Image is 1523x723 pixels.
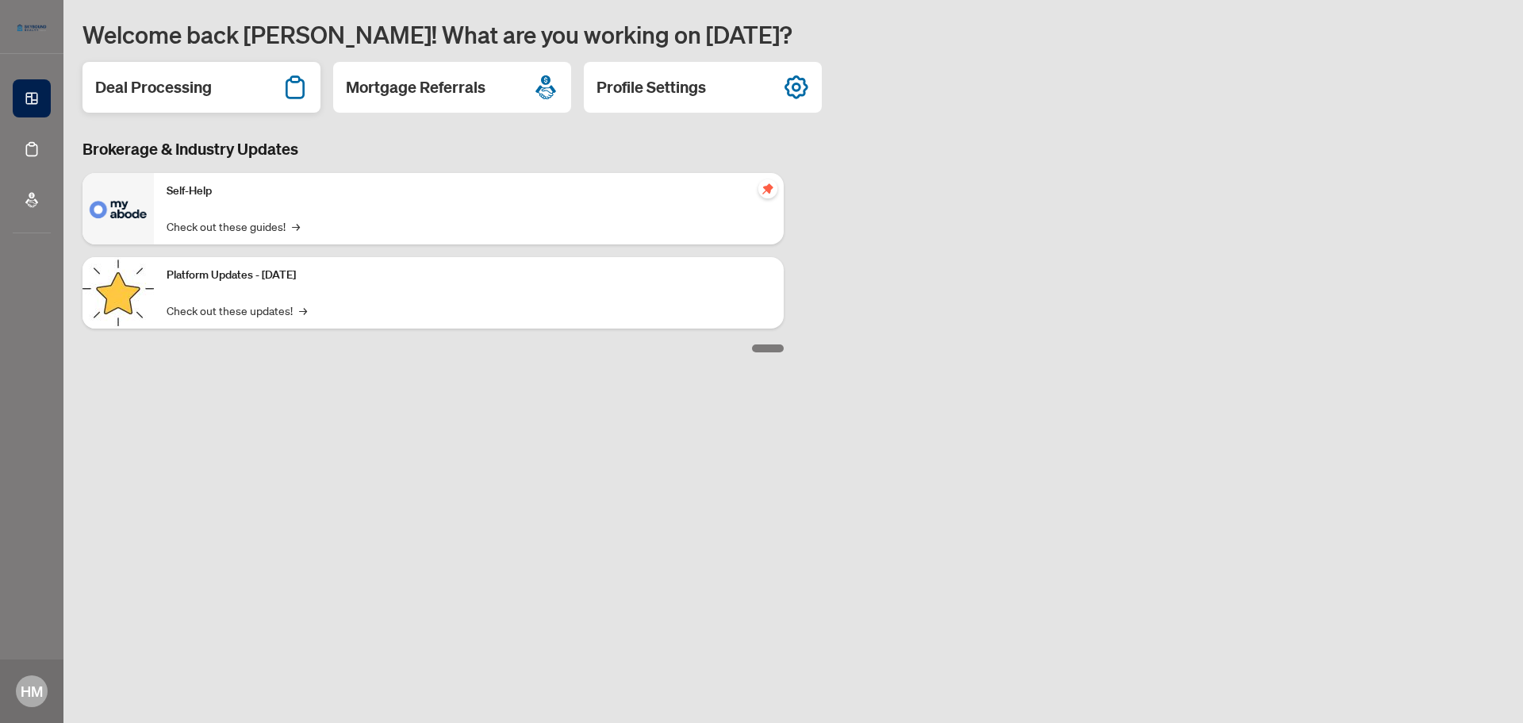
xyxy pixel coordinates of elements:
h1: Welcome back [PERSON_NAME]! What are you working on [DATE]? [82,19,1504,49]
h2: Deal Processing [95,76,212,98]
span: → [299,302,307,319]
span: pushpin [758,179,777,198]
h2: Mortgage Referrals [346,76,485,98]
img: Platform Updates - September 16, 2025 [82,257,154,329]
a: Check out these guides!→ [167,217,300,235]
span: HM [21,680,43,702]
img: logo [13,20,51,36]
h2: Profile Settings [597,76,706,98]
img: Self-Help [82,173,154,244]
button: Open asap [1460,667,1507,715]
span: → [292,217,300,235]
p: Self-Help [167,183,771,200]
p: Platform Updates - [DATE] [167,267,771,284]
h3: Brokerage & Industry Updates [82,138,784,160]
a: Check out these updates!→ [167,302,307,319]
